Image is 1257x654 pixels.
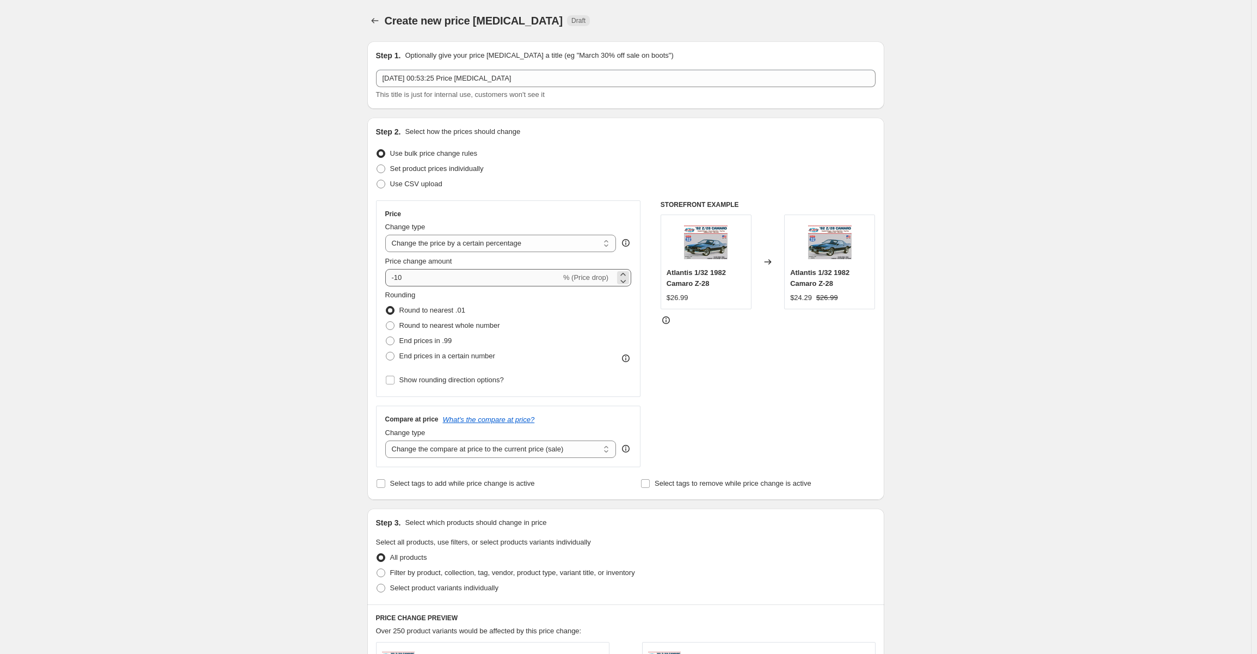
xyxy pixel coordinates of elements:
[620,443,631,454] div: help
[385,291,416,299] span: Rounding
[405,126,520,137] p: Select how the prices should change
[790,268,849,288] span: Atlantis 1/32 1982 Camaro Z-28
[808,221,852,264] img: atlantis-132-1982-camaro-z-28-984849_80x.jpg
[390,180,442,188] span: Use CSV upload
[376,90,545,99] span: This title is just for internal use, customers won't see it
[385,429,426,437] span: Change type
[816,292,838,303] strike: $26.99
[385,223,426,231] span: Change type
[376,517,401,528] h2: Step 3.
[620,237,631,248] div: help
[390,149,477,157] span: Use bulk price change rules
[667,268,726,288] span: Atlantis 1/32 1982 Camaro Z-28
[443,415,535,424] button: What's the compare at price?
[399,376,504,384] span: Show rounding direction options?
[376,627,582,635] span: Over 250 product variants would be affected by this price change:
[390,553,427,561] span: All products
[385,257,452,265] span: Price change amount
[390,584,498,592] span: Select product variants individually
[661,200,876,209] h6: STOREFRONT EXAMPLE
[405,517,546,528] p: Select which products should change in price
[571,16,586,25] span: Draft
[376,614,876,622] h6: PRICE CHANGE PREVIEW
[405,50,673,61] p: Optionally give your price [MEDICAL_DATA] a title (eg "March 30% off sale on boots")
[399,337,452,345] span: End prices in .99
[684,221,728,264] img: atlantis-132-1982-camaro-z-28-984849_80x.jpg
[376,50,401,61] h2: Step 1.
[385,269,561,286] input: -15
[376,538,591,546] span: Select all products, use filters, or select products variants individually
[399,306,465,314] span: Round to nearest .01
[385,15,563,27] span: Create new price [MEDICAL_DATA]
[390,164,484,173] span: Set product prices individually
[399,321,500,329] span: Round to nearest whole number
[399,352,495,360] span: End prices in a certain number
[367,13,383,28] button: Price change jobs
[655,479,811,487] span: Select tags to remove while price change is active
[563,273,608,282] span: % (Price drop)
[667,292,688,303] div: $26.99
[385,210,401,218] h3: Price
[790,292,812,303] div: $24.29
[376,126,401,137] h2: Step 2.
[390,569,635,577] span: Filter by product, collection, tag, vendor, product type, variant title, or inventory
[390,479,535,487] span: Select tags to add while price change is active
[385,415,439,424] h3: Compare at price
[376,70,876,87] input: 30% off holiday sale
